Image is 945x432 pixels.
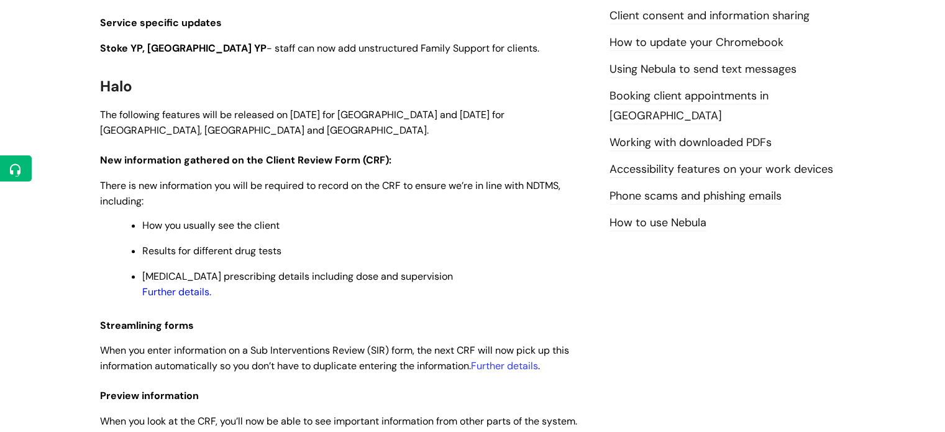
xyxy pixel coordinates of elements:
span: The following features will be released on [DATE] for [GEOGRAPHIC_DATA] and [DATE] for [GEOGRAPHI... [100,108,504,137]
a: Using Nebula to send text messages [609,62,797,78]
a: Further details [471,359,538,372]
a: Booking client appointments in [GEOGRAPHIC_DATA] [609,88,769,124]
a: How to use Nebula [609,215,706,231]
strong: Stoke YP, [GEOGRAPHIC_DATA] YP [100,42,267,55]
a: Phone scams and phishing emails [609,188,782,205]
a: Client consent and information sharing [609,8,810,24]
a: Working with downloaded PDFs [609,135,772,151]
span: [MEDICAL_DATA] prescribing details including dose and supervision [142,270,453,283]
a: How to update your Chromebook [609,35,783,51]
span: How you usually see the client [142,219,280,232]
span: - staff can now add unstructured Family Support for clients. [100,42,539,55]
span: Halo [100,76,132,96]
span: Results for different drug tests [142,244,281,257]
span: Service specific updates [100,16,222,29]
span: Streamlining forms [100,319,194,332]
a: Further details. [142,285,211,298]
span: When you enter information on a Sub Interventions Review (SIR) form, the next CRF will now pick u... [100,344,569,372]
a: Accessibility features on your work devices [609,162,833,178]
span: There is new information you will be required to record on the CRF to ensure we’re in line with N... [100,179,560,208]
span: Preview information [100,389,199,402]
span: New information gathered on the Client Review Form (CRF): [100,154,391,167]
